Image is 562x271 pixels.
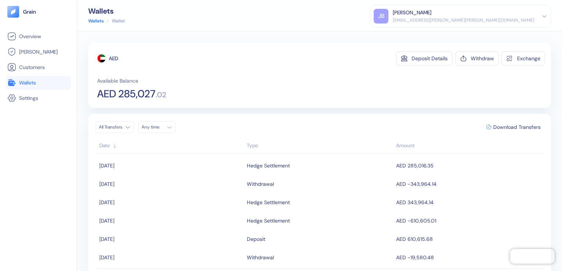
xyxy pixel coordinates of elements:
span: [PERSON_NAME] [19,48,58,55]
img: logo-tablet-V2.svg [7,6,19,18]
div: Wallets [88,7,125,15]
div: Sort ascending [247,142,392,149]
div: Withdrawal [247,251,274,264]
div: Sort descending [396,142,540,149]
span: Available Balance [97,77,138,84]
td: AED 343,964.14 [394,193,544,212]
td: AED -19,580.48 [394,248,544,267]
iframe: Chatra live chat [510,249,555,264]
div: Hedge Settlement [247,159,290,172]
span: Overview [19,33,41,40]
div: Hedge Settlement [247,196,290,209]
td: [DATE] [96,156,245,175]
a: Customers [7,63,70,72]
div: Withdraw [471,56,494,61]
td: AED -610,605.01 [394,212,544,230]
button: Exchange [502,51,545,65]
div: [PERSON_NAME] [393,9,431,17]
div: Any time [142,124,164,130]
a: Wallets [7,78,70,87]
div: Deposit [247,233,265,245]
span: AED 285,027 [97,89,156,99]
td: AED 610,615.68 [394,230,544,248]
button: Withdraw [455,51,499,65]
button: Deposit Details [396,51,452,65]
div: Withdrawal [247,178,274,190]
div: Exchange [517,56,540,61]
div: Deposit Details [412,56,448,61]
div: JB [374,9,388,24]
td: [DATE] [96,230,245,248]
div: AED [109,55,118,62]
td: [DATE] [96,248,245,267]
img: logo [23,9,36,14]
span: Settings [19,94,38,102]
td: [DATE] [96,193,245,212]
button: Download Transfers [483,122,544,133]
span: Customers [19,64,45,71]
div: Hedge Settlement [247,214,290,227]
td: AED -343,964.14 [394,175,544,193]
span: . 02 [156,91,166,98]
a: Settings [7,94,70,102]
span: Wallets [19,79,36,86]
td: AED 285,016.35 [394,156,544,175]
span: Download Transfers [493,124,541,130]
div: Sort ascending [99,142,243,149]
a: Overview [7,32,70,41]
a: [PERSON_NAME] [7,47,70,56]
td: [DATE] [96,175,245,193]
td: [DATE] [96,212,245,230]
div: [EMAIL_ADDRESS][PERSON_NAME][PERSON_NAME][DOMAIN_NAME] [393,17,534,24]
button: Any time [138,121,175,133]
a: Wallets [88,18,104,24]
